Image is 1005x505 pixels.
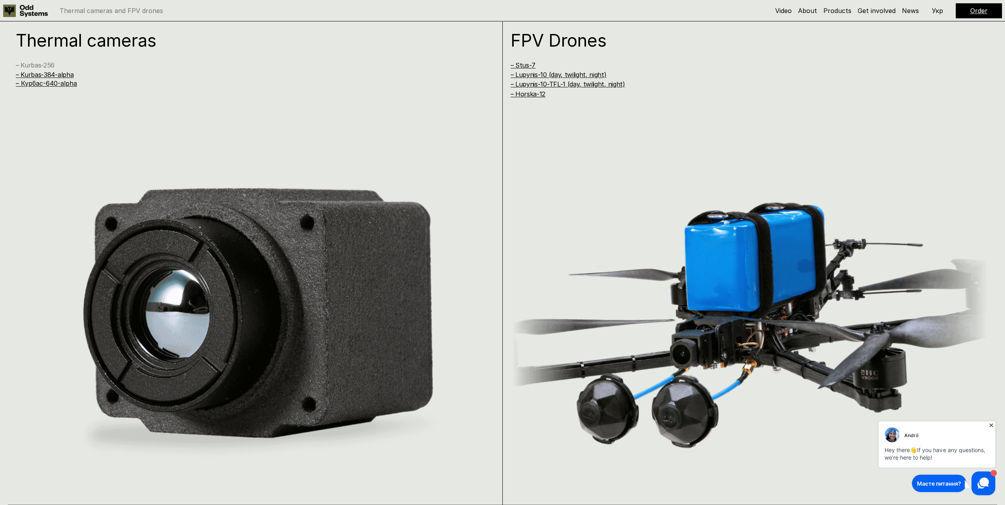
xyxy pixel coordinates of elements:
h1: FPV Drones [511,32,961,49]
a: – Lupynis-10 (day, twilight, night) [511,71,607,79]
a: – Lupynis-10-TFL-1 (day, twilight, night) [511,80,625,88]
a: Products [823,7,851,15]
a: – Horska-12 [511,90,545,98]
a: About [798,7,817,15]
a: Video [775,7,792,15]
a: – Stus-7 [511,61,535,69]
a: – Курбас-640-alpha [16,79,77,87]
iframe: HelpCrunch [877,419,997,497]
p: Укр [932,8,943,14]
a: Order [970,7,988,15]
a: Get involved [858,7,896,15]
a: News [902,7,919,15]
a: – Kurbas-384-alpha [16,71,73,79]
a: – Kurbas-256 [16,61,54,69]
h1: Thermal cameras [16,32,466,49]
p: Thermal cameras and FPV drones [60,8,163,14]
